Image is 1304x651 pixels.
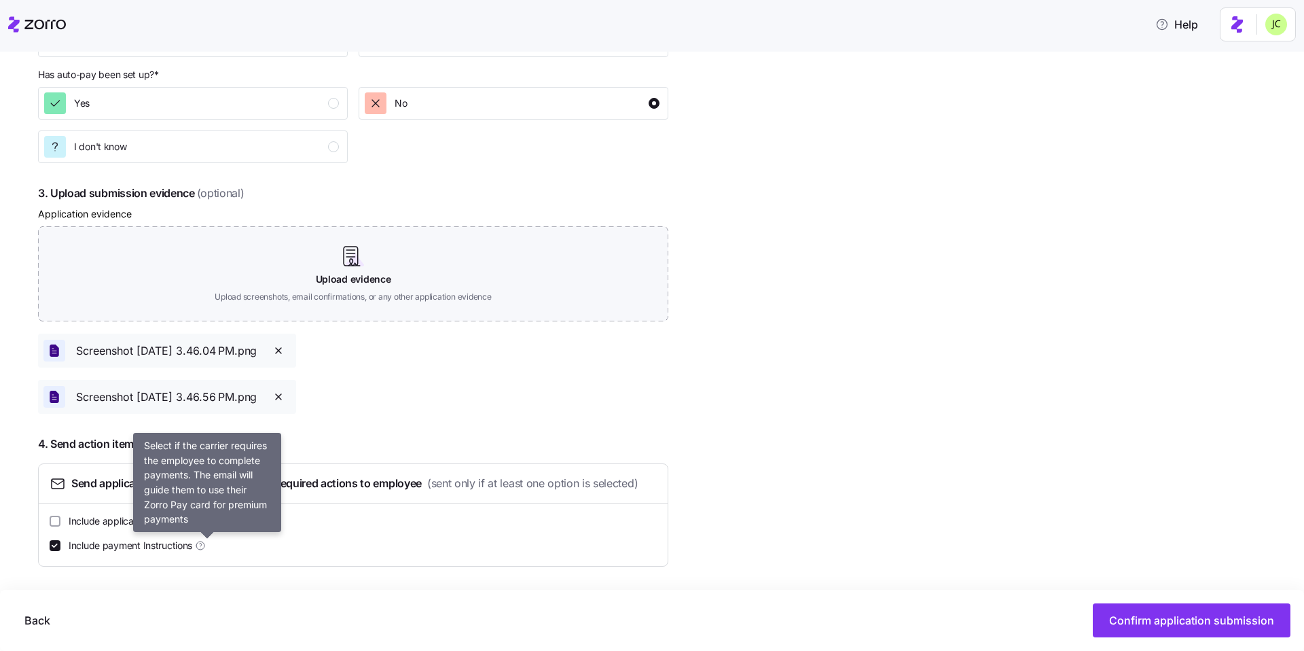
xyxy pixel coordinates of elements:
span: Yes [74,96,90,110]
span: I don't know [74,140,127,154]
span: (optional) [197,185,244,202]
span: Include application Instructions [69,514,201,528]
span: Has auto-pay been set up? * [38,68,159,82]
button: Back [14,603,61,637]
button: Confirm application submission [1093,603,1290,637]
span: (optional) [170,436,218,453]
span: 4. Send action items email [38,436,668,453]
span: Include payment Instructions [69,539,192,552]
img: 0d5040ea9766abea509702906ec44285 [1265,14,1287,35]
span: Screenshot [DATE] 3.46.56 PM. [76,389,238,406]
span: Screenshot [DATE] 3.46.04 PM. [76,342,238,359]
span: png [238,342,257,359]
span: Back [24,612,50,629]
span: No [395,96,407,110]
span: 3. Upload submission evidence [38,185,668,202]
label: Application evidence [38,207,132,222]
span: (sent only if at least one option is selected) [427,475,638,492]
button: Help [1144,11,1209,38]
span: Confirm application submission [1109,612,1274,629]
span: Send application confirmation email with required actions to employee [71,475,422,492]
span: Help [1155,16,1198,33]
span: png [238,389,257,406]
